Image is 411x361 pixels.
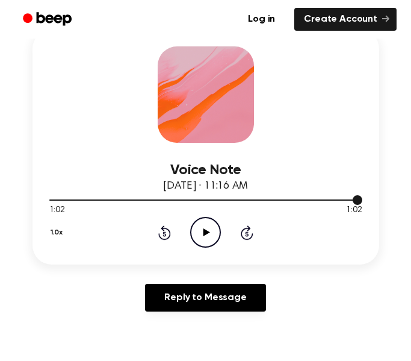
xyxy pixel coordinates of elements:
span: [DATE] · 11:16 AM [163,181,247,192]
button: 1.0x [49,222,67,243]
a: Reply to Message [145,284,265,312]
span: 1:02 [346,204,362,217]
h3: Voice Note [49,162,362,178]
a: Beep [14,8,82,31]
a: Log in [236,5,287,33]
span: 1:02 [49,204,65,217]
a: Create Account [294,8,397,31]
